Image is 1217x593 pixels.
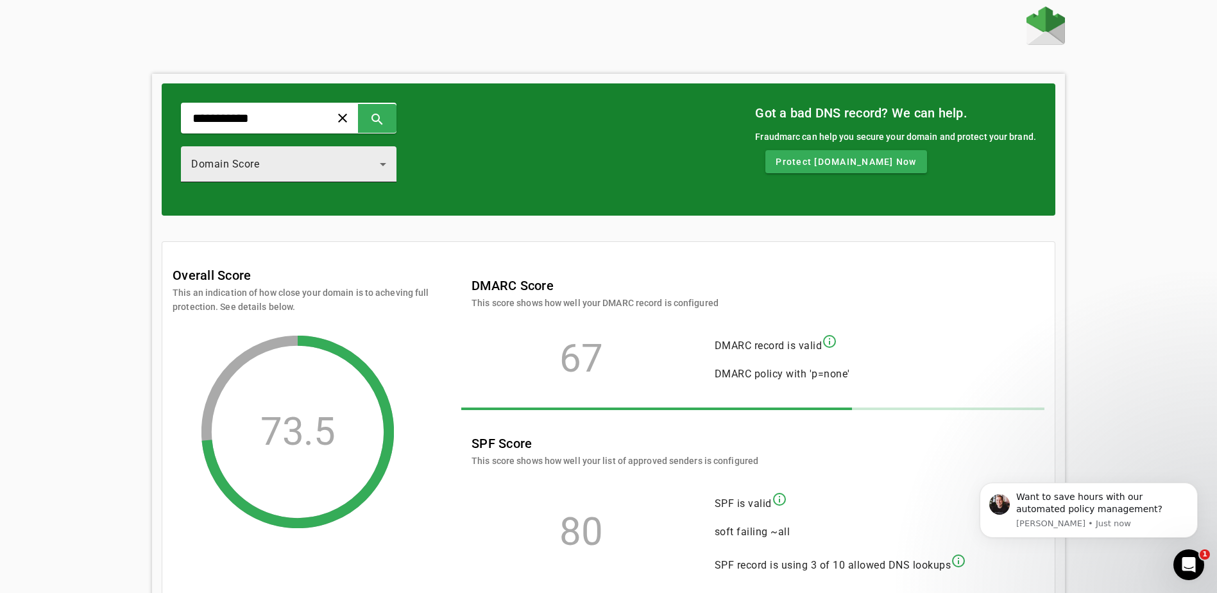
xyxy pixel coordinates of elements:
span: DMARC policy with 'p=none' [715,368,850,380]
span: soft failing ~all [715,526,790,538]
mat-card-title: SPF Score [472,433,758,454]
span: SPF record is using 3 of 10 allowed DNS lookups [715,559,951,571]
div: 67 [472,352,692,365]
mat-card-title: Overall Score [173,265,251,286]
mat-icon: info_outline [951,553,966,569]
span: 1 [1200,549,1210,560]
img: Fraudmarc Logo [1026,6,1065,45]
span: Protect [DOMAIN_NAME] Now [776,155,916,168]
mat-icon: info_outline [822,334,837,349]
mat-icon: info_outline [772,492,787,507]
div: 80 [472,526,692,538]
span: Domain Score [191,158,259,170]
a: Home [1026,6,1065,48]
button: Protect [DOMAIN_NAME] Now [765,150,926,173]
mat-card-subtitle: This score shows how well your list of approved senders is configured [472,454,758,468]
mat-card-title: DMARC Score [472,275,719,296]
iframe: Intercom notifications message [960,467,1217,587]
iframe: Intercom live chat [1173,549,1204,580]
div: Fraudmarc can help you secure your domain and protect your brand. [755,130,1036,144]
span: DMARC record is valid [715,339,822,352]
mat-card-title: Got a bad DNS record? We can help. [755,103,1036,123]
div: 73.5 [260,425,335,438]
span: SPF is valid [715,497,772,510]
mat-card-subtitle: This score shows how well your DMARC record is configured [472,296,719,310]
mat-card-subtitle: This an indication of how close your domain is to acheving full protection. See details below. [173,286,429,314]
